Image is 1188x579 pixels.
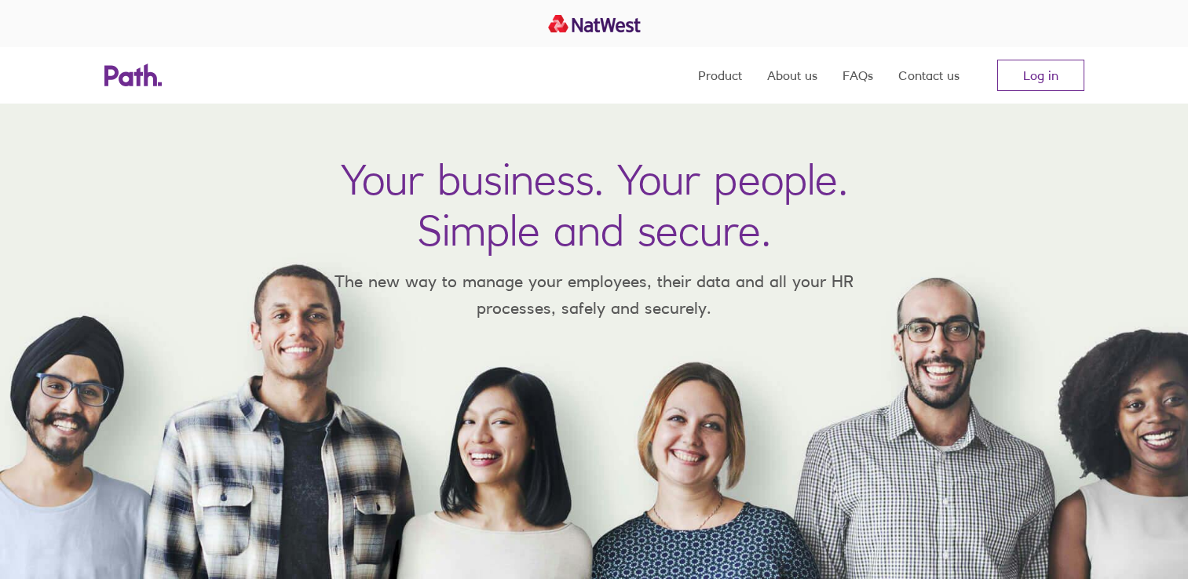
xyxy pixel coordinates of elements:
a: About us [767,47,817,104]
a: Contact us [898,47,960,104]
h1: Your business. Your people. Simple and secure. [341,154,848,256]
a: FAQs [843,47,873,104]
p: The new way to manage your employees, their data and all your HR processes, safely and securely. [312,268,877,321]
a: Product [698,47,742,104]
a: Log in [997,60,1084,91]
